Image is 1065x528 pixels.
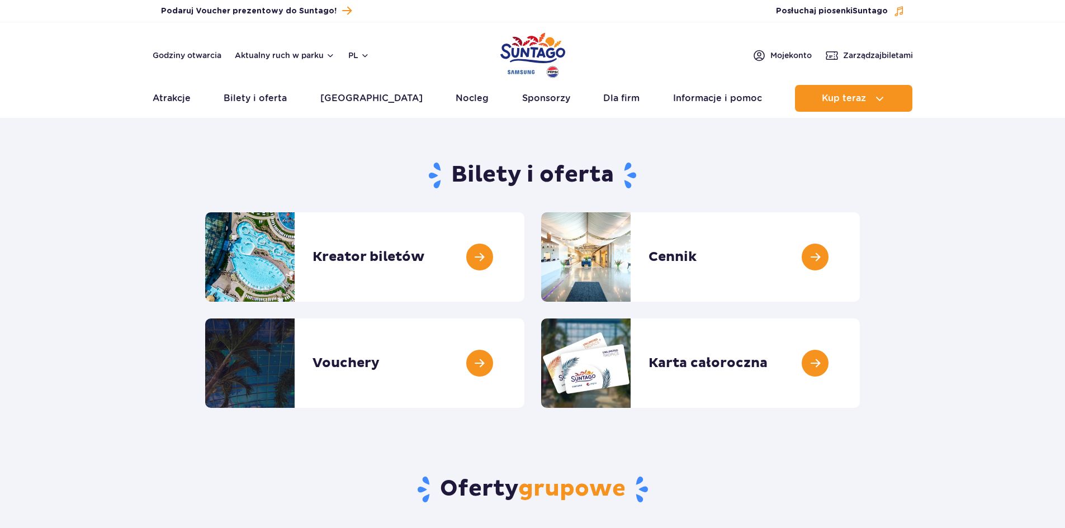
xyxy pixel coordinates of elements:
[825,49,913,62] a: Zarządzajbiletami
[153,50,221,61] a: Godziny otwarcia
[603,85,640,112] a: Dla firm
[770,50,812,61] span: Moje konto
[500,28,565,79] a: Park of Poland
[776,6,905,17] button: Posłuchaj piosenkiSuntago
[205,161,860,190] h1: Bilety i oferta
[161,6,337,17] span: Podaruj Voucher prezentowy do Suntago!
[843,50,913,61] span: Zarządzaj biletami
[320,85,423,112] a: [GEOGRAPHIC_DATA]
[822,93,866,103] span: Kup teraz
[235,51,335,60] button: Aktualny ruch w parku
[224,85,287,112] a: Bilety i oferta
[522,85,570,112] a: Sponsorzy
[205,475,860,504] h2: Oferty
[456,85,489,112] a: Nocleg
[348,50,370,61] button: pl
[673,85,762,112] a: Informacje i pomoc
[518,475,626,503] span: grupowe
[752,49,812,62] a: Mojekonto
[161,3,352,18] a: Podaruj Voucher prezentowy do Suntago!
[153,85,191,112] a: Atrakcje
[776,6,888,17] span: Posłuchaj piosenki
[795,85,912,112] button: Kup teraz
[853,7,888,15] span: Suntago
